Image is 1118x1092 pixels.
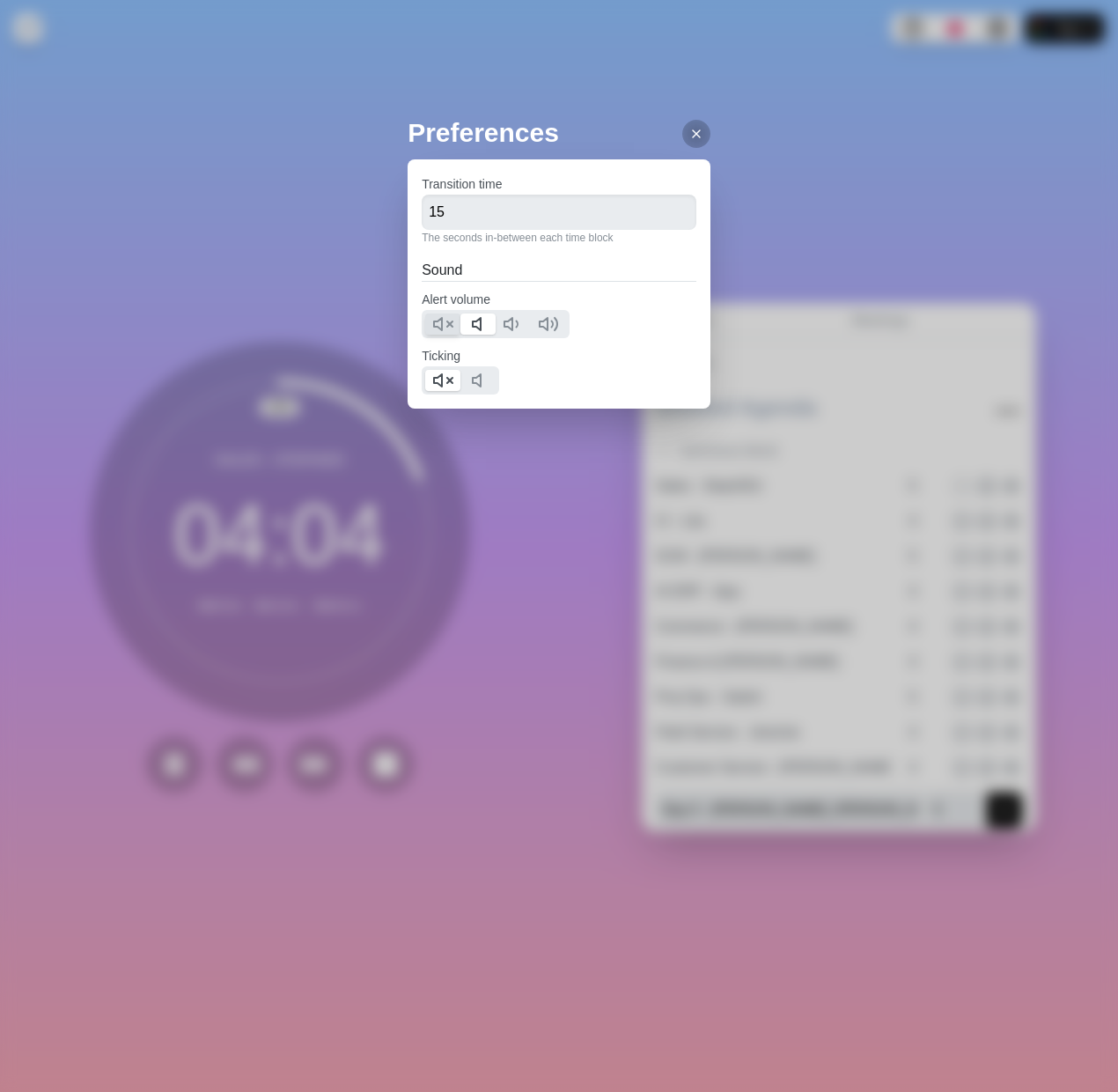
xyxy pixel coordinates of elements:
label: Ticking [422,349,460,363]
p: The seconds in-between each time block [422,230,696,246]
h2: Preferences [408,113,710,152]
label: Alert volume [422,292,490,306]
label: Transition time [422,177,502,191]
h2: Sound [422,260,696,281]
